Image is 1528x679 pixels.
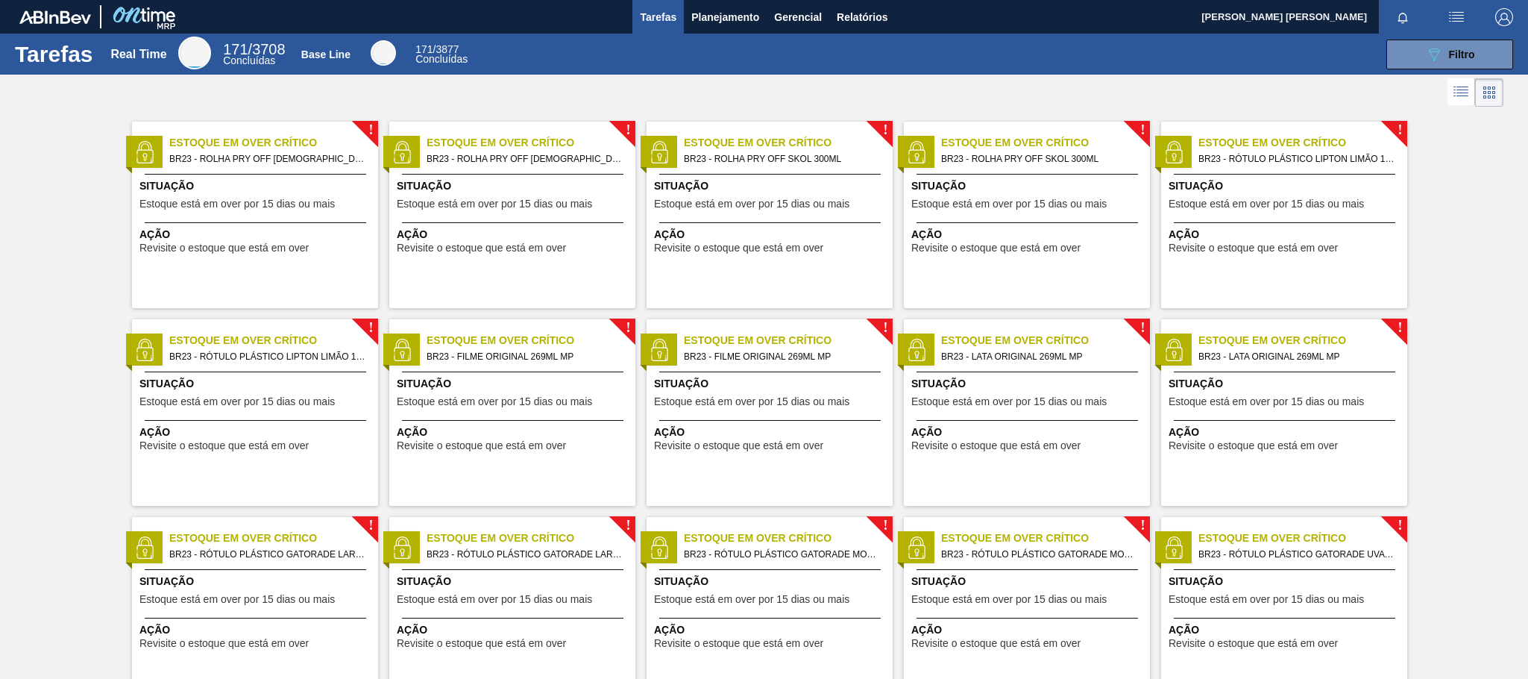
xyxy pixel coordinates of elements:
span: Situação [911,376,1146,392]
span: Revisite o estoque que está em over [139,638,309,649]
span: Estoque em Over Crítico [941,531,1150,546]
span: Ação [911,425,1146,440]
div: Base Line [301,48,350,60]
span: Situação [911,574,1146,589]
span: Ação [1169,227,1403,242]
h1: Tarefas [15,46,93,63]
span: Estoque está em over por 15 dias ou mais [654,198,849,210]
span: Revisite o estoque que está em over [1169,638,1338,649]
span: / 3877 [415,43,459,55]
span: Estoque em Over Crítico [427,531,635,546]
span: ! [368,520,373,531]
span: BR23 - ROLHA PRY OFF SKOL 300ML [941,151,1138,167]
span: 171 [223,41,248,57]
span: Revisite o estoque que está em over [139,242,309,254]
span: ! [368,322,373,334]
span: BR23 - ROLHA PRY OFF SKOL 300ML [684,151,881,167]
span: Filtro [1449,48,1475,60]
span: BR23 - LATA ORIGINAL 269ML MP [1198,348,1395,365]
span: ! [883,322,887,334]
span: BR23 - RÓTULO PLÁSTICO LIPTON LIMÃO 1,5L H [1198,151,1395,167]
span: Revisite o estoque que está em over [1169,440,1338,451]
span: Revisite o estoque que está em over [397,440,566,451]
span: Estoque em Over Crítico [684,333,893,348]
img: status [648,536,670,559]
span: Estoque em Over Crítico [684,531,893,546]
span: Concluídas [223,54,275,66]
span: ! [1140,520,1145,531]
div: Base Line [371,40,396,66]
img: status [391,141,413,163]
span: Revisite o estoque que está em over [911,242,1081,254]
span: Estoque em Over Crítico [941,135,1150,151]
span: Estoque em Over Crítico [1198,531,1407,546]
button: Notificações [1379,7,1427,28]
span: ! [1140,125,1145,136]
span: Situação [139,178,374,194]
img: status [133,141,156,163]
span: Ação [911,622,1146,638]
span: Revisite o estoque que está em over [911,638,1081,649]
span: Estoque em Over Crítico [169,531,378,546]
span: Situação [397,178,632,194]
span: Estoque em Over Crítico [427,333,635,348]
span: Concluídas [415,53,468,65]
span: Situação [397,376,632,392]
img: status [391,339,413,361]
span: Situação [397,574,632,589]
span: Planejamento [691,8,759,26]
span: ! [368,125,373,136]
span: Estoque está em over por 15 dias ou mais [139,396,335,407]
span: Gerencial [774,8,822,26]
span: Estoque em Over Crítico [427,135,635,151]
span: Estoque está em over por 15 dias ou mais [397,198,592,210]
span: Estoque está em over por 15 dias ou mais [1169,396,1364,407]
button: Filtro [1386,40,1513,69]
span: Tarefas [640,8,676,26]
span: BR23 - LATA ORIGINAL 269ML MP [941,348,1138,365]
img: status [648,141,670,163]
span: Estoque está em over por 15 dias ou mais [654,396,849,407]
span: Revisite o estoque que está em over [397,242,566,254]
img: status [391,536,413,559]
span: Estoque em Over Crítico [169,135,378,151]
span: Situação [911,178,1146,194]
span: Estoque está em over por 15 dias ou mais [911,594,1107,605]
span: Estoque está em over por 15 dias ou mais [139,198,335,210]
span: Estoque está em over por 15 dias ou mais [397,594,592,605]
span: / 3708 [223,41,285,57]
img: status [133,536,156,559]
span: Estoque em Over Crítico [941,333,1150,348]
span: BR23 - ROLHA PRY OFF BRAHMA 300ML [169,151,366,167]
div: Visão em Cards [1475,78,1503,107]
span: 171 [415,43,433,55]
span: Revisite o estoque que está em over [397,638,566,649]
img: status [1163,141,1185,163]
span: BR23 - RÓTULO PLÁSTICO GATORADE MORANGO 500ML H [941,546,1138,563]
span: Ação [139,227,374,242]
div: Real Time [110,48,166,61]
span: ! [1397,125,1402,136]
span: ! [626,125,630,136]
span: Revisite o estoque que está em over [654,242,823,254]
span: BR23 - FILME ORIGINAL 269ML MP [684,348,881,365]
span: Situação [654,178,889,194]
span: Revisite o estoque que está em over [654,638,823,649]
span: Situação [654,574,889,589]
span: Ação [397,425,632,440]
span: BR23 - RÓTULO PLÁSTICO GATORADE MORANGO 500ML H [684,546,881,563]
span: BR23 - RÓTULO PLÁSTICO LIPTON LIMÃO 1,5L H [169,348,366,365]
img: status [133,339,156,361]
span: Situação [654,376,889,392]
span: Ação [139,622,374,638]
img: status [905,536,928,559]
span: BR23 - RÓTULO PLÁSTICO GATORADE LARANJA 500ML AH [169,546,366,563]
span: Revisite o estoque que está em over [911,440,1081,451]
span: ! [1397,322,1402,334]
span: Estoque está em over por 15 dias ou mais [1169,594,1364,605]
span: Estoque em Over Crítico [169,333,378,348]
span: ! [883,520,887,531]
span: Revisite o estoque que está em over [139,440,309,451]
img: status [905,141,928,163]
div: Real Time [178,37,211,69]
